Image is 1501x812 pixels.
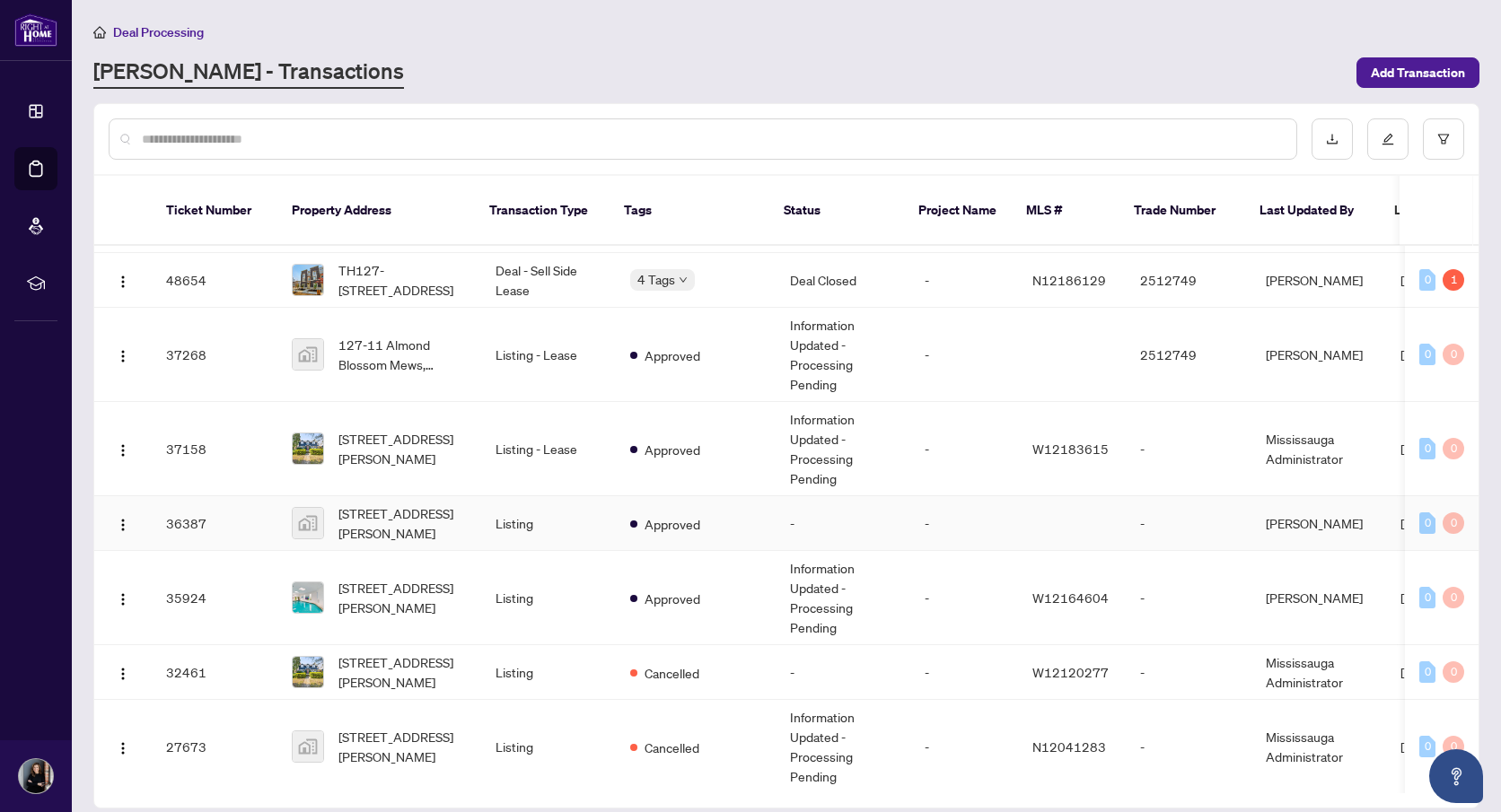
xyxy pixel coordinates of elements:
td: 37158 [152,402,277,496]
td: - [1126,551,1251,645]
button: Logo [109,658,137,686]
span: W12164604 [1032,589,1109,606]
span: [DATE] [1400,441,1440,457]
td: 35924 [152,551,277,645]
div: 0 [1419,344,1435,365]
div: 0 [1419,438,1435,459]
span: Deal Processing [113,24,204,40]
span: [STREET_ADDRESS][PERSON_NAME] [338,727,467,766]
td: Information Updated - Processing Pending [776,402,910,496]
th: Status [769,176,904,246]
th: Last Updated By [1245,176,1380,246]
td: 48654 [152,253,277,308]
td: Listing - Lease [481,308,616,402]
span: N12186129 [1032,272,1106,288]
div: 0 [1443,661,1464,683]
td: Information Updated - Processing Pending [776,551,910,645]
img: thumbnail-img [293,731,323,762]
button: Logo [109,732,137,761]
div: 0 [1443,344,1464,365]
span: home [93,26,106,39]
span: Approved [645,440,700,459]
td: Deal Closed [776,253,910,308]
button: edit [1367,118,1409,160]
button: filter [1423,118,1464,160]
td: - [1126,645,1251,700]
td: - [1126,496,1251,551]
div: 0 [1443,736,1464,757]
td: Mississauga Administrator [1251,402,1386,496]
img: Logo [116,349,130,363]
td: Mississauga Administrator [1251,645,1386,700]
span: [DATE] [1400,738,1440,755]
td: - [910,402,1018,496]
th: Ticket Number [152,176,277,246]
td: Mississauga Administrator [1251,700,1386,794]
span: [STREET_ADDRESS][PERSON_NAME] [338,578,467,617]
img: Logo [116,741,130,755]
td: 36387 [152,496,277,551]
div: 0 [1419,512,1435,534]
button: Logo [109,434,137,463]
span: down [679,275,688,284]
td: Information Updated - Processing Pending [776,308,910,402]
td: - [910,700,1018,794]
td: - [776,645,910,700]
div: 0 [1419,587,1435,608]
span: [STREET_ADDRESS][PERSON_NAME] [338,652,467,692]
button: Open asap [1429,749,1483,803]
button: Logo [109,340,137,369]
img: Logo [116,667,130,681]
span: 127-11 Almond Blossom Mews, [GEOGRAPHIC_DATA], [GEOGRAPHIC_DATA], [GEOGRAPHIC_DATA] [338,335,467,374]
td: - [910,308,1018,402]
span: [DATE] [1400,272,1440,288]
td: [PERSON_NAME] [1251,308,1386,402]
span: filter [1437,133,1450,145]
span: Cancelled [645,738,699,757]
img: Logo [116,518,130,532]
td: 2512749 [1126,253,1251,308]
span: TH127-[STREET_ADDRESS] [338,260,467,300]
td: - [910,496,1018,551]
span: Approved [645,514,700,534]
img: thumbnail-img [293,657,323,687]
td: Deal - Sell Side Lease [481,253,616,308]
button: Logo [109,583,137,612]
span: 4 Tags [637,269,675,290]
span: download [1326,133,1339,145]
span: [DATE] [1400,346,1440,362]
span: edit [1382,133,1394,145]
img: thumbnail-img [293,582,323,613]
th: Tags [610,176,769,246]
span: [DATE] [1400,589,1440,606]
button: Add Transaction [1356,57,1479,88]
div: 0 [1443,512,1464,534]
td: [PERSON_NAME] [1251,551,1386,645]
button: download [1312,118,1353,160]
span: N12041283 [1032,738,1106,755]
span: [DATE] [1400,515,1440,531]
span: W12120277 [1032,664,1109,680]
span: Cancelled [645,663,699,683]
img: thumbnail-img [293,339,323,370]
img: Logo [116,443,130,458]
span: [STREET_ADDRESS][PERSON_NAME] [338,503,467,543]
td: - [910,551,1018,645]
td: - [776,496,910,551]
div: 0 [1419,269,1435,291]
button: Logo [109,266,137,294]
td: - [1126,700,1251,794]
td: Listing [481,645,616,700]
span: Add Transaction [1371,58,1465,87]
td: - [910,645,1018,700]
img: thumbnail-img [293,265,323,295]
td: - [1126,402,1251,496]
div: 1 [1443,269,1464,291]
td: Information Updated - Processing Pending [776,700,910,794]
img: logo [14,13,57,47]
div: 0 [1443,438,1464,459]
img: thumbnail-img [293,433,323,464]
td: Listing - Lease [481,402,616,496]
img: thumbnail-img [293,508,323,538]
a: [PERSON_NAME] - Transactions [93,57,404,89]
